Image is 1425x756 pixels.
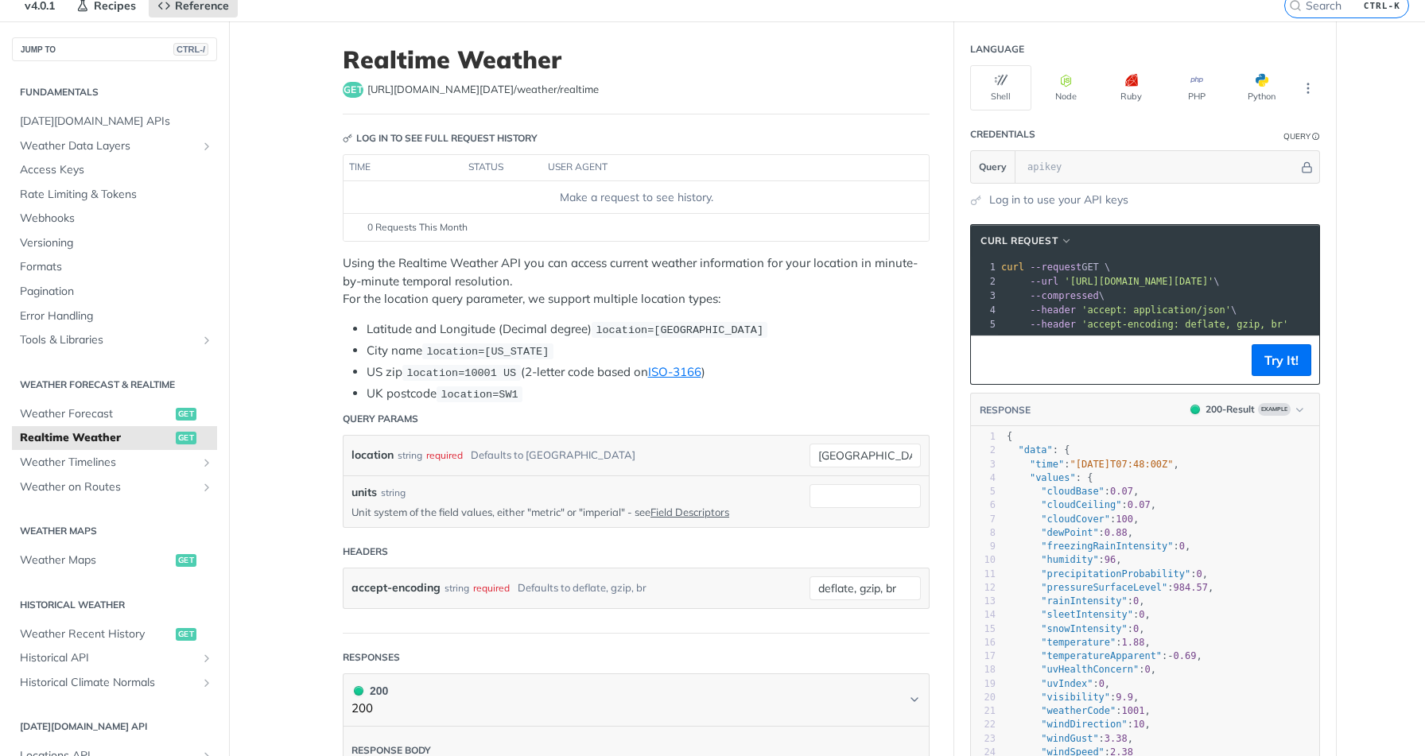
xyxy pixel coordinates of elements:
[20,114,213,130] span: [DATE][DOMAIN_NAME] APIs
[1007,733,1133,744] span: : ,
[12,549,217,572] a: Weather Mapsget
[1041,719,1127,730] span: "windDirection"
[971,498,996,512] div: 6
[1133,595,1139,607] span: 0
[648,364,701,379] a: ISO-3166
[1258,403,1291,416] span: Example
[971,649,996,663] div: 17
[1041,514,1110,525] span: "cloudCover"
[20,552,172,568] span: Weather Maps
[12,378,217,392] h2: Weather Forecast & realtime
[354,686,363,696] span: 200
[20,284,213,300] span: Pagination
[1007,609,1151,620] span: : ,
[1041,650,1162,661] span: "temperatureApparent"
[1007,582,1213,593] span: : ,
[176,554,196,567] span: get
[1182,401,1311,417] button: 200200-ResultExample
[12,646,217,670] a: Historical APIShow subpages for Historical API
[971,317,998,331] div: 5
[351,682,921,718] button: 200 200200
[351,484,377,501] label: units
[1007,459,1179,470] span: : ,
[971,303,998,317] div: 4
[1041,609,1133,620] span: "sleetIntensity"
[12,524,217,538] h2: Weather Maps
[12,719,217,734] h2: [DATE][DOMAIN_NAME] API
[20,332,196,348] span: Tools & Libraries
[12,671,217,695] a: Historical Climate NormalsShow subpages for Historical Climate Normals
[200,334,213,347] button: Show subpages for Tools & Libraries
[200,677,213,689] button: Show subpages for Historical Climate Normals
[12,158,217,182] a: Access Keys
[1041,595,1127,607] span: "rainIntensity"
[176,408,196,421] span: get
[970,42,1024,56] div: Language
[970,65,1031,110] button: Shell
[971,471,996,485] div: 4
[1081,319,1288,330] span: 'accept-encoding: deflate, gzip, br'
[176,628,196,641] span: get
[1019,151,1299,183] input: apikey
[20,162,213,178] span: Access Keys
[20,406,172,422] span: Weather Forecast
[426,444,463,467] div: required
[971,608,996,622] div: 14
[12,426,217,450] a: Realtime Weatherget
[971,289,998,303] div: 3
[343,650,400,665] div: Responses
[1070,459,1174,470] span: "[DATE]T07:48:00Z"
[1007,486,1139,497] span: : ,
[1041,499,1121,510] span: "cloudCeiling"
[351,505,786,519] p: Unit system of the field values, either "metric" or "imperial" - see
[12,475,217,499] a: Weather on RoutesShow subpages for Weather on Routes
[1133,623,1139,634] span: 0
[1099,678,1105,689] span: 0
[1041,486,1104,497] span: "cloudBase"
[1007,637,1151,648] span: : ,
[979,348,1001,372] button: Copy to clipboard
[12,183,217,207] a: Rate Limiting & Tokens
[1001,262,1024,273] span: curl
[1041,623,1127,634] span: "snowIntensity"
[1110,486,1133,497] span: 0.07
[596,324,763,336] span: location=[GEOGRAPHIC_DATA]
[1299,159,1315,175] button: Hide
[176,432,196,444] span: get
[1007,568,1208,580] span: : ,
[971,732,996,746] div: 23
[1030,304,1076,316] span: --header
[970,127,1035,142] div: Credentials
[979,160,1007,174] span: Query
[650,506,729,518] a: Field Descriptors
[343,82,363,98] span: get
[971,526,996,540] div: 8
[1122,637,1145,648] span: 1.88
[343,254,930,308] p: Using the Realtime Weather API you can access current weather information for your location in mi...
[20,235,213,251] span: Versioning
[12,402,217,426] a: Weather Forecastget
[1312,133,1320,141] i: Information
[1030,459,1064,470] span: "time"
[542,155,897,180] th: user agent
[979,402,1031,418] button: RESPONSE
[1041,637,1116,648] span: "temperature"
[1007,499,1156,510] span: : ,
[12,328,217,352] a: Tools & LibrariesShow subpages for Tools & Libraries
[1116,692,1133,703] span: 9.9
[1190,405,1200,414] span: 200
[20,675,196,691] span: Historical Climate Normals
[971,622,996,636] div: 15
[1081,304,1231,316] span: 'accept: application/json'
[367,82,599,98] span: https://api.tomorrow.io/v4/weather/realtime
[381,486,406,500] div: string
[971,151,1015,183] button: Query
[971,458,996,471] div: 3
[406,367,516,379] span: location=10001 US
[20,650,196,666] span: Historical API
[367,363,930,382] li: US zip (2-letter code based on )
[1007,472,1093,483] span: : {
[1283,130,1320,142] div: QueryInformation
[471,444,635,467] div: Defaults to [GEOGRAPHIC_DATA]
[1105,554,1116,565] span: 96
